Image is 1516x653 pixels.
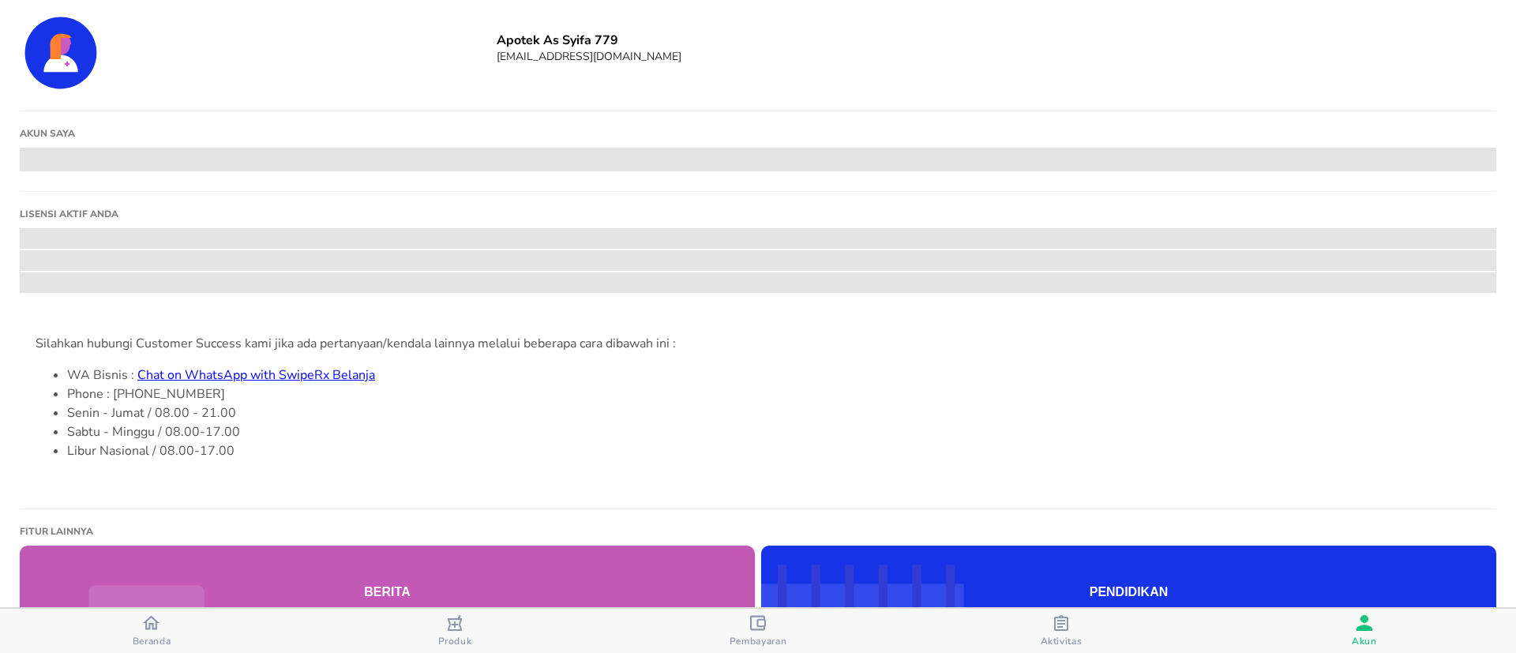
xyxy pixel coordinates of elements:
[20,208,1496,220] h1: Lisensi Aktif Anda
[20,546,755,639] button: Berita
[137,366,375,384] a: Chat on WhatsApp with SwipeRx Belanja
[20,127,1496,140] h1: Akun saya
[303,609,606,653] button: Produk
[1352,635,1377,647] span: Akun
[730,635,787,647] span: Pembayaran
[67,385,1480,403] li: Phone : [PHONE_NUMBER]
[1041,635,1083,647] span: Aktivitas
[20,12,102,94] img: Account Details
[20,525,1496,538] h1: Fitur lainnya
[497,32,1496,49] h6: Apotek As Syifa 779
[761,546,1496,639] button: Pendidikan
[36,334,1480,353] div: Silahkan hubungi Customer Success kami jika ada pertanyaan/kendala lainnya melalui beberapa cara ...
[133,635,171,647] span: Beranda
[67,441,1480,460] li: Libur Nasional / 08.00-17.00
[606,609,910,653] button: Pembayaran
[67,422,1480,441] li: Sabtu - Minggu / 08.00-17.00
[67,403,1480,422] li: Senin - Jumat / 08.00 - 21.00
[497,49,1496,64] h6: [EMAIL_ADDRESS][DOMAIN_NAME]
[910,609,1213,653] button: Aktivitas
[1213,609,1516,653] button: Akun
[67,366,1480,385] li: WA Bisnis :
[438,635,472,647] span: Produk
